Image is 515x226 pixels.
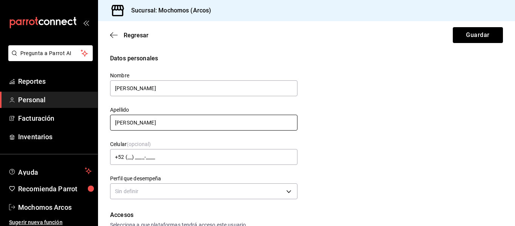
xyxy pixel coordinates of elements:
[20,49,81,57] span: Pregunta a Parrot AI
[127,141,151,147] span: (opcional)
[110,141,297,147] label: Celular
[110,73,297,78] label: Nombre
[110,32,149,39] button: Regresar
[124,32,149,39] span: Regresar
[18,166,82,175] span: Ayuda
[18,76,92,86] span: Reportes
[110,107,297,112] label: Apellido
[110,54,503,63] div: Datos personales
[18,184,92,194] span: Recomienda Parrot
[18,95,92,105] span: Personal
[125,6,211,15] h3: Sucursal: Mochomos (Arcos)
[453,27,503,43] button: Guardar
[5,55,93,63] a: Pregunta a Parrot AI
[83,20,89,26] button: open_drawer_menu
[110,183,297,199] div: Sin definir
[18,202,92,212] span: Mochomos Arcos
[18,132,92,142] span: Inventarios
[110,211,503,220] div: Accesos
[110,176,297,181] label: Perfil que desempeña
[18,113,92,123] span: Facturación
[8,45,93,61] button: Pregunta a Parrot AI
